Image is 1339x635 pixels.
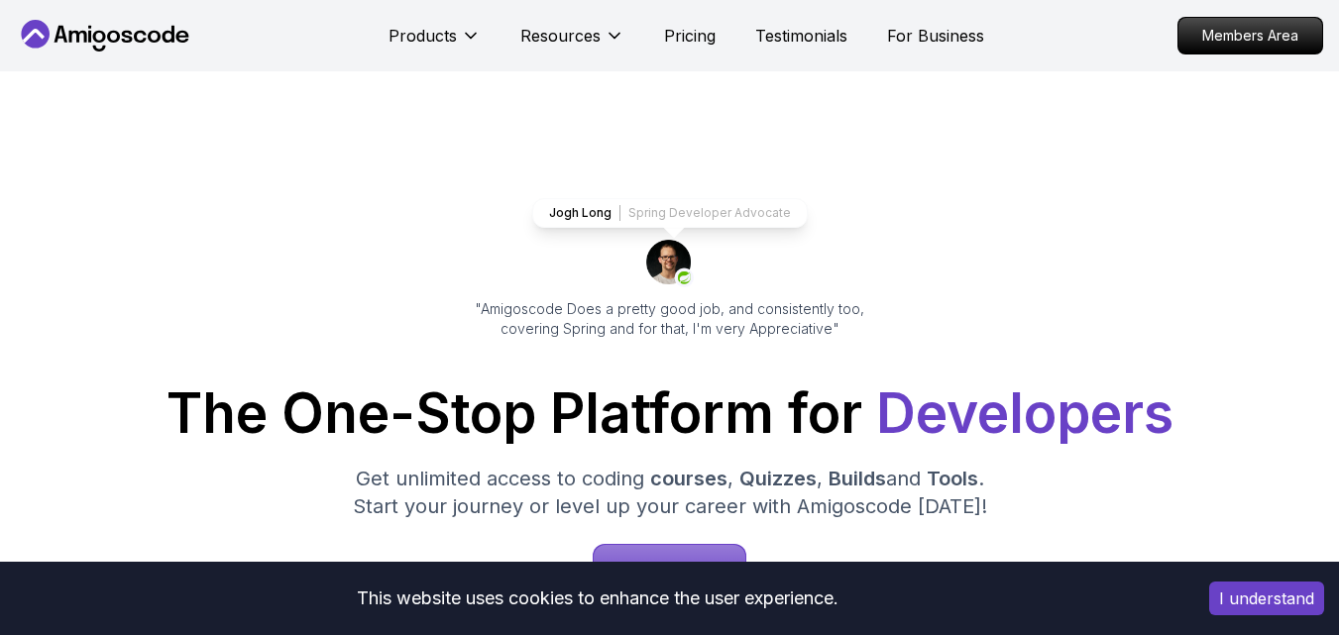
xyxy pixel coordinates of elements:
[646,240,694,287] img: josh long
[593,544,746,593] a: Start for Free
[739,467,817,490] span: Quizzes
[16,386,1323,441] h1: The One-Stop Platform for
[829,467,886,490] span: Builds
[389,24,481,63] button: Products
[549,205,612,221] p: Jogh Long
[755,24,847,48] a: Testimonials
[876,380,1173,446] span: Developers
[337,465,1003,520] p: Get unlimited access to coding , , and . Start your journey or level up your career with Amigosco...
[1178,18,1322,53] p: Members Area
[520,24,601,48] p: Resources
[664,24,716,48] a: Pricing
[448,299,892,339] p: "Amigoscode Does a pretty good job, and consistently too, covering Spring and for that, I'm very ...
[1177,17,1323,54] a: Members Area
[887,24,984,48] a: For Business
[15,577,1179,620] div: This website uses cookies to enhance the user experience.
[927,467,978,490] span: Tools
[520,24,624,63] button: Resources
[594,545,745,592] p: Start for Free
[628,205,791,221] p: Spring Developer Advocate
[389,24,457,48] p: Products
[650,467,727,490] span: courses
[1209,582,1324,615] button: Accept cookies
